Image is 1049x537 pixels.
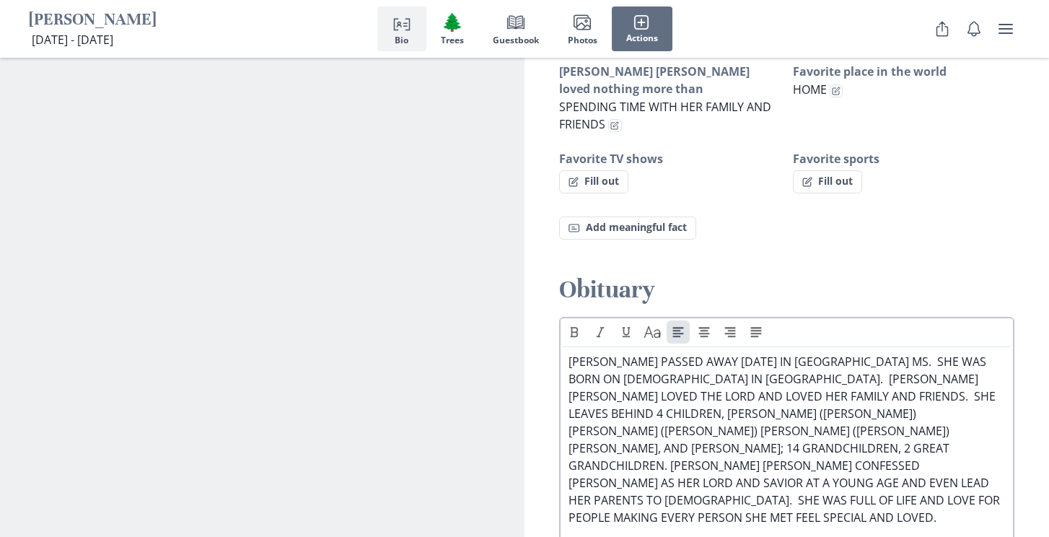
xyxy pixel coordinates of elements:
[569,353,1005,526] p: [PERSON_NAME] PASSED AWAY [DATE] IN [GEOGRAPHIC_DATA] MS. SHE WAS BORN ON [DEMOGRAPHIC_DATA] IN [...
[615,320,638,344] button: Underline
[32,32,113,48] span: [DATE] - [DATE]
[745,320,768,344] button: Align justify
[441,35,464,45] span: Trees
[478,6,553,51] button: Guestbook
[559,274,1014,305] h2: Obituary
[426,6,478,51] button: Trees
[553,6,612,51] button: Photos
[442,12,463,32] span: Tree
[608,119,622,133] button: Edit fact
[377,6,426,51] button: Bio
[589,320,612,344] button: Italic
[991,14,1020,43] button: user menu
[612,6,672,51] button: Actions
[793,150,1015,167] h3: Favorite sports
[928,14,957,43] button: Share Obituary
[830,84,843,98] button: Edit fact
[641,320,664,344] button: Heading
[667,320,690,344] button: Align left
[559,63,781,97] h3: [PERSON_NAME] [PERSON_NAME] loved nothing more than
[793,170,862,193] button: Fill out
[793,63,1015,80] h3: Favorite place in the world
[493,35,539,45] span: Guestbook
[559,217,696,240] button: Add meaningful fact
[559,150,781,167] h3: Favorite TV shows
[568,35,597,45] span: Photos
[563,320,586,344] button: Bold
[559,99,771,132] span: SPENDING TIME WITH HER FAMILY AND FRIENDS
[626,33,658,43] span: Actions
[395,35,408,45] span: Bio
[719,320,742,344] button: Align right
[960,14,988,43] button: Notifications
[693,320,716,344] button: Align center
[793,82,827,97] span: HOME
[559,170,628,193] button: Fill out
[29,9,157,32] h1: [PERSON_NAME]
